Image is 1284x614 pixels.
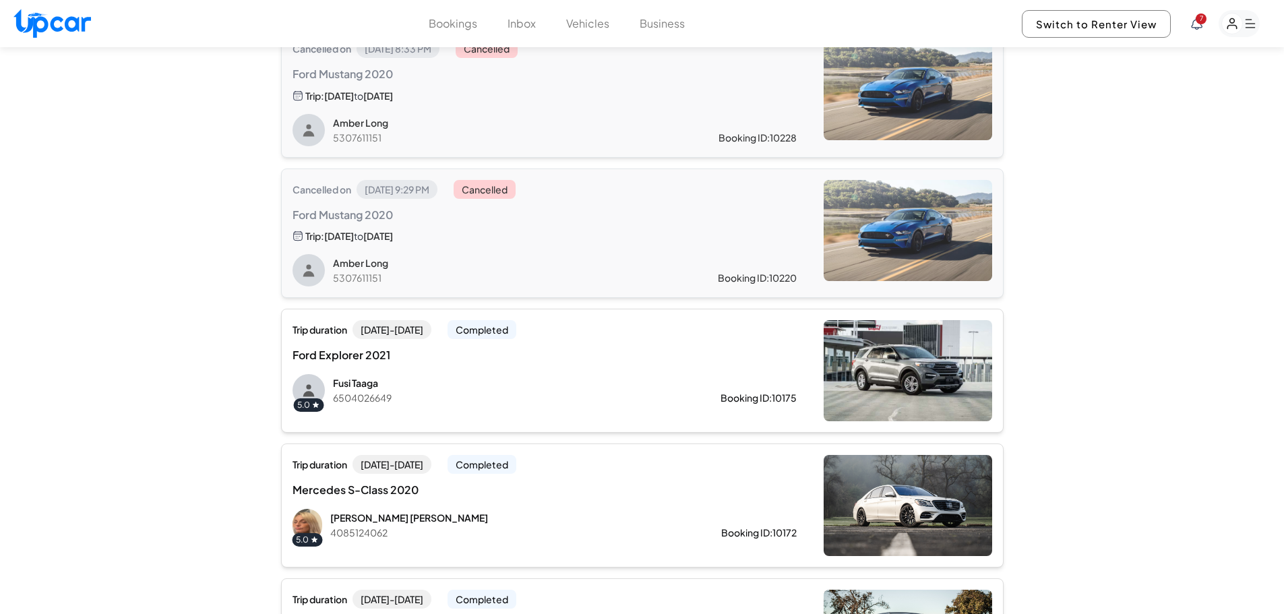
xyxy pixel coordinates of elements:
img: Ford Mustang 2020 [824,180,992,281]
span: Trip duration [293,458,347,471]
span: 5.0 [296,534,309,545]
img: Ford Explorer 2021 [824,320,992,421]
img: Upcar Logo [13,9,91,38]
span: Trip duration [293,323,347,336]
button: Business [640,16,685,32]
button: Bookings [429,16,477,32]
span: Mercedes S-Class 2020 [293,482,570,498]
span: [DATE] 8:33 PM [357,39,439,58]
span: Trip: [305,229,324,243]
span: [DATE] - [DATE] [353,590,431,609]
span: Ford Mustang 2020 [293,207,570,223]
div: Booking ID: 10172 [721,526,797,539]
span: Cancelled [454,180,516,199]
div: Booking ID: 10220 [718,271,797,284]
button: Switch to Renter View [1022,10,1171,38]
p: 5307611151 [333,131,675,144]
p: 5307611151 [333,271,675,284]
p: [PERSON_NAME] [PERSON_NAME] [330,511,678,524]
button: Vehicles [566,16,609,32]
p: 4085124062 [330,526,678,539]
span: Ford Mustang 2020 [293,66,570,82]
img: Tina Crawford [293,509,322,541]
span: Trip duration [293,592,347,606]
span: [DATE] [324,230,354,242]
img: Ford Mustang 2020 [824,39,992,140]
span: to [354,230,363,242]
span: to [354,90,363,102]
span: Cancelled on [293,42,351,55]
span: Cancelled [456,39,518,58]
span: Cancelled on [293,183,351,196]
button: Inbox [508,16,536,32]
span: Trip: [305,89,324,102]
div: Booking ID: 10228 [719,131,797,144]
span: [DATE] - [DATE] [353,320,431,339]
span: [DATE] - [DATE] [353,455,431,474]
span: Completed [448,590,516,609]
span: 5.0 [297,400,310,410]
span: [DATE] 9:29 PM [357,180,437,199]
p: Fusi Taaga [333,376,677,390]
span: You have new notifications [1196,13,1206,24]
p: Amber Long [333,256,675,270]
p: Amber Long [333,116,675,129]
span: Completed [448,320,516,339]
span: [DATE] [363,230,393,242]
span: [DATE] [363,90,393,102]
span: [DATE] [324,90,354,102]
span: Ford Explorer 2021 [293,347,570,363]
span: Completed [448,455,516,474]
img: Mercedes S-Class 2020 [824,455,992,556]
p: 6504026649 [333,391,677,404]
div: Booking ID: 10175 [721,391,797,404]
